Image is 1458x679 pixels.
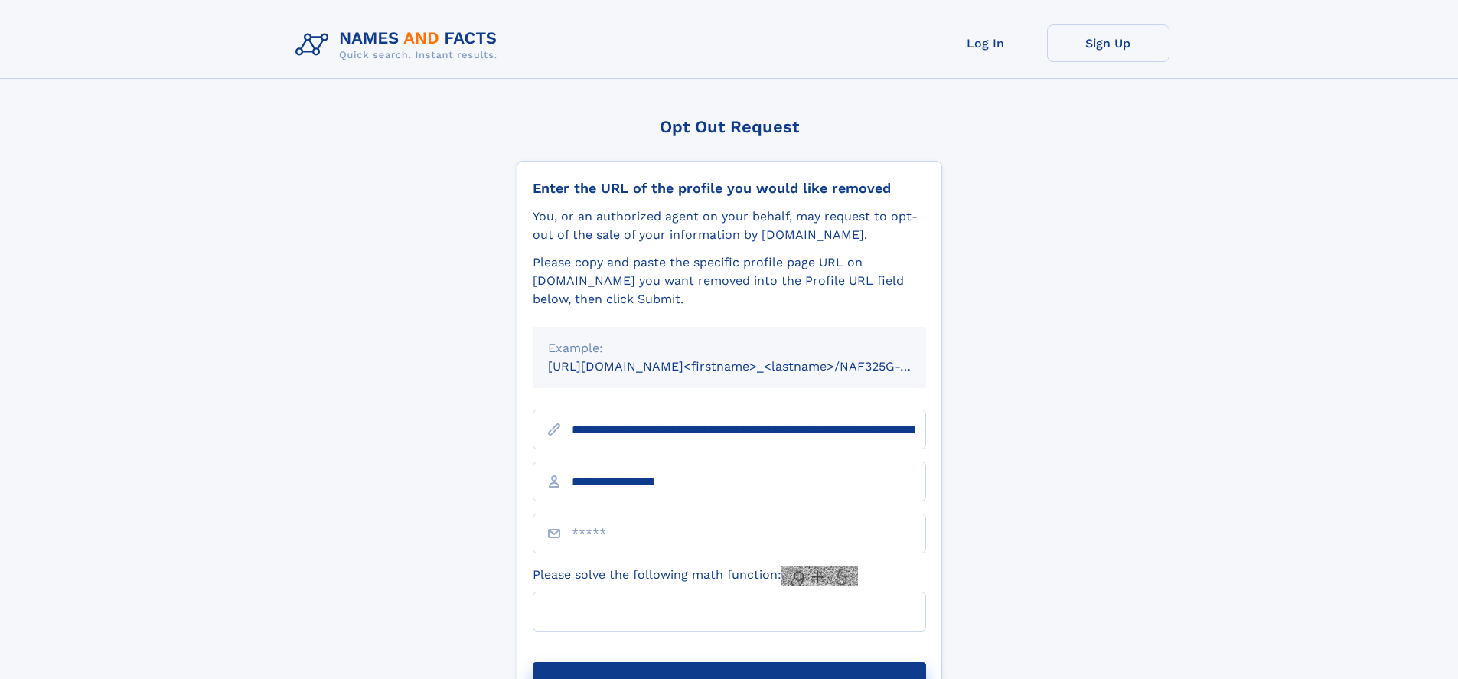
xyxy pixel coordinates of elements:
[925,24,1047,62] a: Log In
[533,566,858,586] label: Please solve the following math function:
[533,207,926,244] div: You, or an authorized agent on your behalf, may request to opt-out of the sale of your informatio...
[289,24,510,66] img: Logo Names and Facts
[517,117,942,136] div: Opt Out Request
[533,253,926,308] div: Please copy and paste the specific profile page URL on [DOMAIN_NAME] you want removed into the Pr...
[548,339,911,357] div: Example:
[548,359,955,374] small: [URL][DOMAIN_NAME]<firstname>_<lastname>/NAF325G-xxxxxxxx
[533,180,926,197] div: Enter the URL of the profile you would like removed
[1047,24,1169,62] a: Sign Up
